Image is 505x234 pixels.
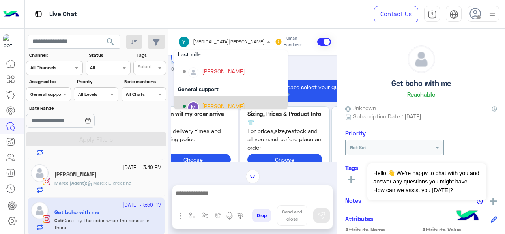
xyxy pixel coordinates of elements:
[252,209,271,222] button: Drop
[171,66,189,72] small: 05:25 PM
[225,211,234,221] img: send voice note
[123,164,162,172] small: [DATE] - 3:40 PM
[188,67,198,78] img: defaultAdmin.png
[284,36,316,48] small: Human Handover
[156,110,231,127] p: When will my order arrive? 🚚
[345,164,497,171] h6: Tags
[106,37,115,47] span: search
[477,198,483,204] img: notes
[247,154,322,165] button: Choose
[189,212,195,219] img: select flow
[202,67,245,75] div: [PERSON_NAME]
[199,209,212,222] button: Trigger scenario
[54,171,97,178] h5: Sana Hisham
[29,52,82,59] label: Channel:
[26,132,166,146] button: Apply Filters
[490,198,497,205] img: add
[29,105,118,112] label: Date Range
[101,35,120,52] button: search
[350,144,366,150] b: Not Set
[54,180,87,186] b: :
[428,10,437,19] img: tab
[3,34,17,49] img: 317874714732967
[277,205,307,226] button: Send and close
[345,129,366,137] h6: Priority
[408,46,435,73] img: defaultAdmin.png
[31,164,49,182] img: defaultAdmin.png
[49,9,77,20] p: Live Chat
[174,47,288,62] div: Last mile
[193,39,265,45] span: [MEDICAL_DATA][PERSON_NAME]
[156,127,231,144] span: about delivery times and shipping police
[422,226,498,234] span: Attribute Value
[318,212,325,219] img: send message
[43,178,50,185] img: Instagram
[202,102,245,110] div: [PERSON_NAME]
[3,6,19,22] img: Logo
[124,78,165,85] label: Note mentions
[137,63,152,72] div: Select
[174,82,288,96] div: General support
[156,154,231,165] button: Choose
[353,112,421,120] span: Subscription Date : [DATE]
[176,211,185,221] img: send attachment
[237,213,243,219] img: make a call
[345,104,376,112] span: Unknown
[424,6,440,22] a: tab
[77,78,118,85] label: Priority
[54,180,86,186] span: Marex (Agent)
[487,9,497,19] img: profile
[247,127,322,152] span: For prices,size,restock and all you need before place an order
[215,212,221,219] img: create order
[247,110,322,127] p: Sizing, Prices & Product Info 👕
[29,78,70,85] label: Assigned to:
[188,102,198,112] img: ACg8ocJ5kWkbDFwHhE1-NCdHlUdL0Moenmmb7xp8U7RIpZhCQ1Zz3Q=s96-c
[391,79,451,88] h5: Get boho with me
[87,180,131,186] span: Marex E greeting
[246,170,260,183] img: scroll
[407,91,435,98] h6: Reachable
[345,215,373,222] h6: Attributes
[202,212,208,219] img: Trigger scenario
[34,9,43,19] img: tab
[137,52,165,59] label: Tags
[454,202,481,230] img: hulul-logo.png
[345,197,361,204] h6: Notes
[174,50,288,109] ng-dropdown-panel: Options list
[449,10,458,19] img: tab
[374,6,418,22] a: Contact Us
[186,209,199,222] button: select flow
[367,163,486,200] span: Hello!👋 We're happy to chat with you and answer any questions you might have. How can we assist y...
[212,209,225,222] button: create order
[345,226,421,234] span: Attribute Name
[89,52,129,59] label: Status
